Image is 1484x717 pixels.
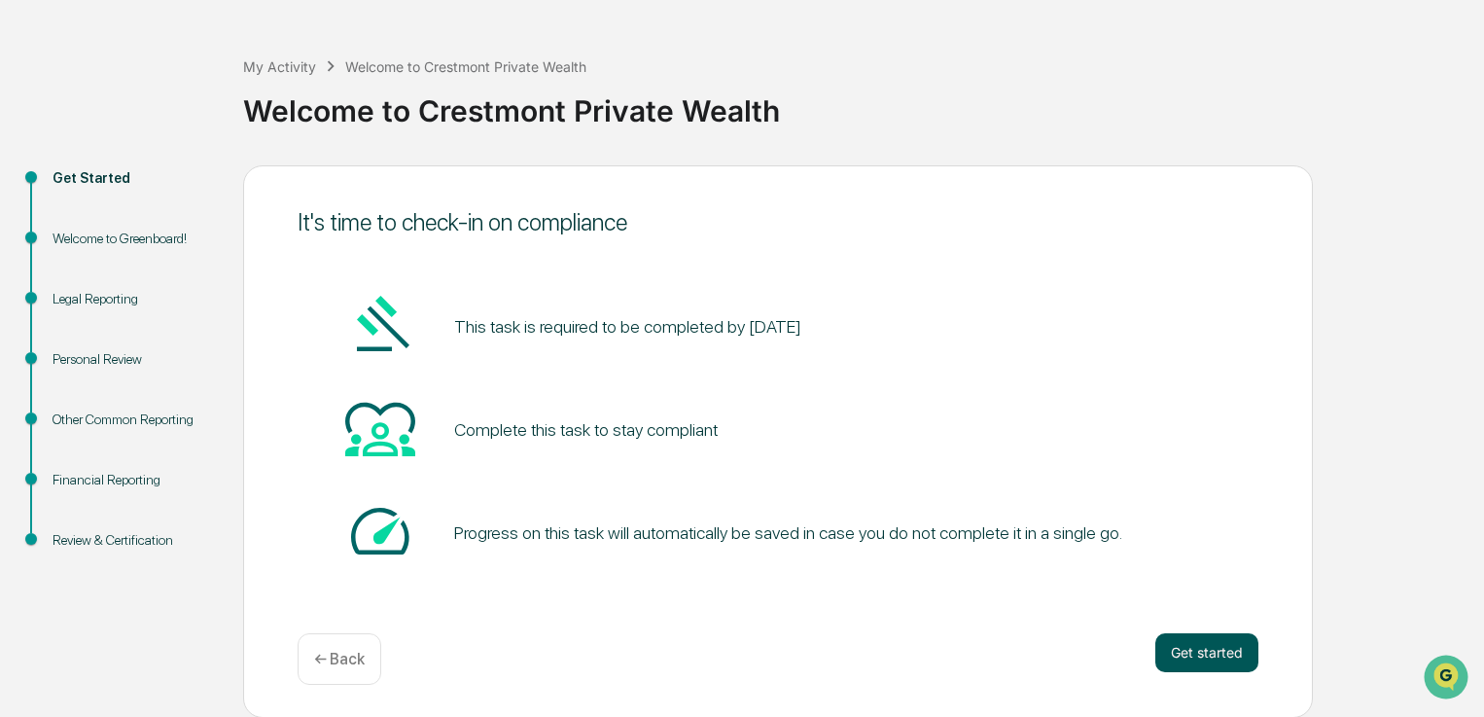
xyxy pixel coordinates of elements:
[454,313,801,340] pre: This task is required to be completed by [DATE]
[53,530,212,551] div: Review & Certification
[39,282,123,302] span: Data Lookup
[194,330,235,344] span: Pylon
[298,208,1258,236] div: It's time to check-in on compliance
[19,247,35,263] div: 🖐️
[133,237,249,272] a: 🗄️Attestations
[53,349,212,370] div: Personal Review
[1422,653,1474,705] iframe: Open customer support
[243,58,316,75] div: My Activity
[160,245,241,265] span: Attestations
[345,290,415,360] img: Gavel
[12,274,130,309] a: 🔎Data Lookup
[141,247,157,263] div: 🗄️
[53,470,212,490] div: Financial Reporting
[345,58,586,75] div: Welcome to Crestmont Private Wealth
[345,393,415,463] img: Heart
[19,149,54,184] img: 1746055101610-c473b297-6a78-478c-a979-82029cc54cd1
[51,89,321,109] input: Clear
[53,168,212,189] div: Get Started
[454,522,1122,543] div: Progress on this task will automatically be saved in case you do not complete it in a single go.
[314,650,365,668] p: ← Back
[39,245,125,265] span: Preclearance
[19,284,35,300] div: 🔎
[53,410,212,430] div: Other Common Reporting
[454,419,718,440] div: Complete this task to stay compliant
[66,168,246,184] div: We're available if you need us!
[53,229,212,249] div: Welcome to Greenboard!
[19,41,354,72] p: How can we help?
[66,149,319,168] div: Start new chat
[345,496,415,566] img: Speed-dial
[1155,633,1258,672] button: Get started
[137,329,235,344] a: Powered byPylon
[331,155,354,178] button: Start new chat
[12,237,133,272] a: 🖐️Preclearance
[53,289,212,309] div: Legal Reporting
[243,78,1474,128] div: Welcome to Crestmont Private Wealth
